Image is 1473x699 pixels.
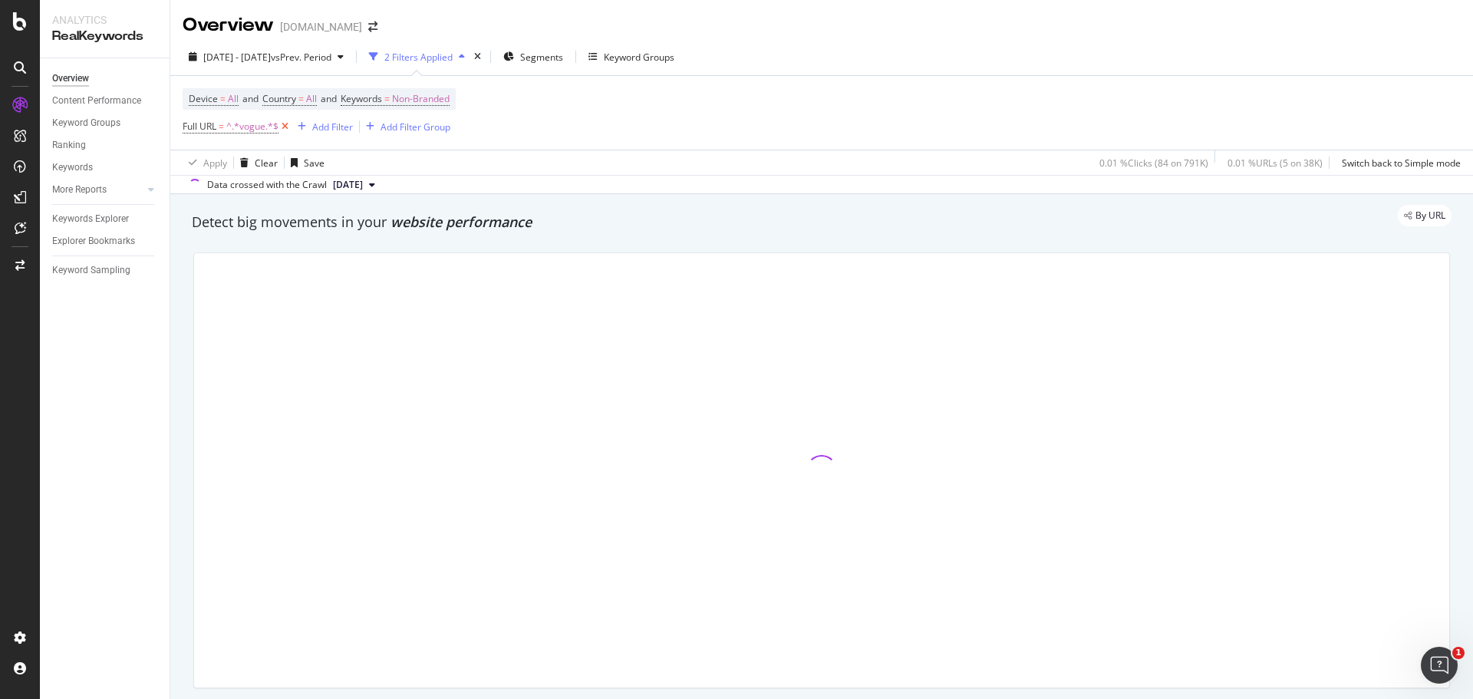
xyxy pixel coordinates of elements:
[306,88,317,110] span: All
[285,150,325,175] button: Save
[189,92,218,105] span: Device
[1227,157,1323,170] div: 0.01 % URLs ( 5 on 38K )
[52,71,89,87] div: Overview
[226,116,278,137] span: ^.*vogue.*$
[228,88,239,110] span: All
[392,88,450,110] span: Non-Branded
[381,120,450,134] div: Add Filter Group
[52,12,157,28] div: Analytics
[1336,150,1461,175] button: Switch back to Simple mode
[207,178,327,192] div: Data crossed with the Crawl
[368,21,377,32] div: arrow-right-arrow-left
[333,178,363,192] span: 2025 Aug. 11th
[1342,157,1461,170] div: Switch back to Simple mode
[183,12,274,38] div: Overview
[384,92,390,105] span: =
[242,92,259,105] span: and
[304,157,325,170] div: Save
[52,211,159,227] a: Keywords Explorer
[604,51,674,64] div: Keyword Groups
[262,92,296,105] span: Country
[52,137,86,153] div: Ranking
[52,160,93,176] div: Keywords
[52,93,141,109] div: Content Performance
[183,45,350,69] button: [DATE] - [DATE]vsPrev. Period
[363,45,471,69] button: 2 Filters Applied
[234,150,278,175] button: Clear
[271,51,331,64] span: vs Prev. Period
[52,233,135,249] div: Explorer Bookmarks
[582,45,680,69] button: Keyword Groups
[52,211,129,227] div: Keywords Explorer
[52,71,159,87] a: Overview
[280,19,362,35] div: [DOMAIN_NAME]
[52,160,159,176] a: Keywords
[52,93,159,109] a: Content Performance
[327,176,381,194] button: [DATE]
[292,117,353,136] button: Add Filter
[341,92,382,105] span: Keywords
[1421,647,1458,684] iframe: Intercom live chat
[183,120,216,133] span: Full URL
[298,92,304,105] span: =
[203,51,271,64] span: [DATE] - [DATE]
[312,120,353,134] div: Add Filter
[203,157,227,170] div: Apply
[52,115,120,131] div: Keyword Groups
[384,51,453,64] div: 2 Filters Applied
[219,120,224,133] span: =
[1398,205,1452,226] div: legacy label
[1452,647,1465,659] span: 1
[52,115,159,131] a: Keyword Groups
[52,182,107,198] div: More Reports
[52,182,143,198] a: More Reports
[52,262,159,279] a: Keyword Sampling
[52,233,159,249] a: Explorer Bookmarks
[52,262,130,279] div: Keyword Sampling
[183,150,227,175] button: Apply
[255,157,278,170] div: Clear
[1099,157,1208,170] div: 0.01 % Clicks ( 84 on 791K )
[520,51,563,64] span: Segments
[52,28,157,45] div: RealKeywords
[52,137,159,153] a: Ranking
[497,45,569,69] button: Segments
[321,92,337,105] span: and
[1415,211,1445,220] span: By URL
[220,92,226,105] span: =
[471,49,484,64] div: times
[360,117,450,136] button: Add Filter Group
